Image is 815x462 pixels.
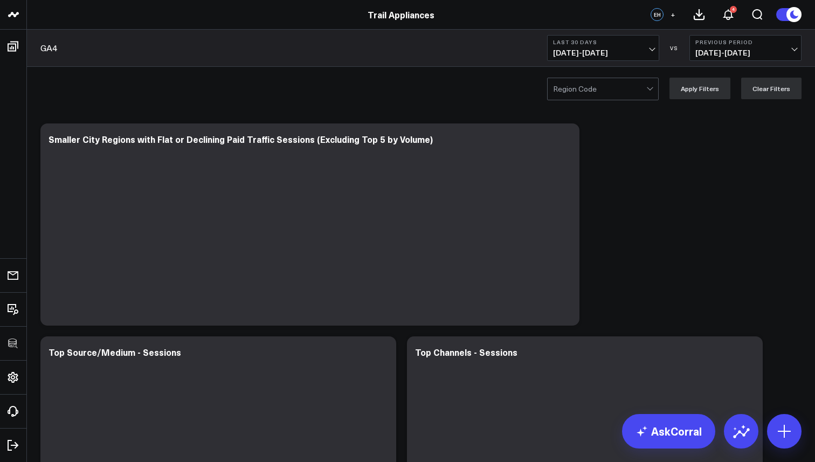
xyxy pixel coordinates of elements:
div: Smaller City Regions with Flat or Declining Paid Traffic Sessions (Excluding Top 5 by Volume) [49,133,433,145]
div: Top Channels - Sessions [415,346,517,358]
b: Last 30 Days [553,39,653,45]
a: Trail Appliances [368,9,434,20]
button: Previous Period[DATE]-[DATE] [689,35,802,61]
div: EH [651,8,664,21]
b: Previous Period [695,39,796,45]
span: [DATE] - [DATE] [553,49,653,57]
a: GA4 [40,42,57,54]
button: Last 30 Days[DATE]-[DATE] [547,35,659,61]
button: Apply Filters [669,78,730,99]
span: [DATE] - [DATE] [695,49,796,57]
div: Top Source/Medium - Sessions [49,346,181,358]
button: Clear Filters [741,78,802,99]
span: + [671,11,675,18]
div: 4 [730,6,737,13]
div: VS [665,45,684,51]
button: + [666,8,679,21]
a: AskCorral [622,414,715,449]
